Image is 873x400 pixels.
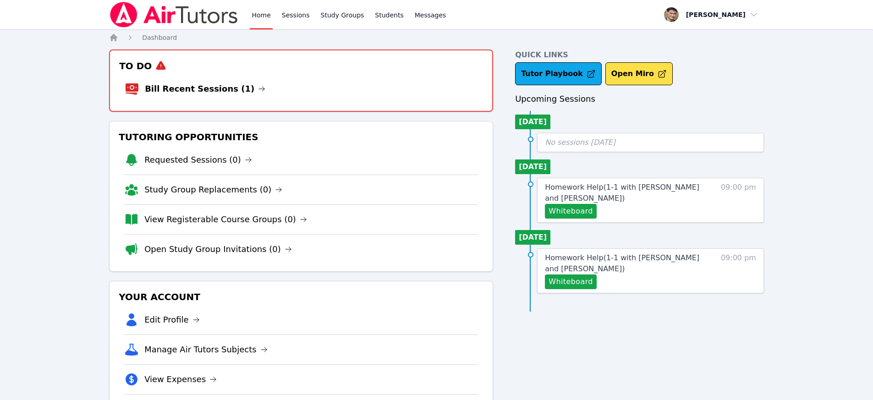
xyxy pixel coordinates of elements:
button: Whiteboard [545,204,597,219]
li: [DATE] [515,159,550,174]
h3: To Do [117,58,485,74]
span: No sessions [DATE] [545,138,615,147]
h3: Your Account [117,289,485,305]
button: Whiteboard [545,274,597,289]
a: Dashboard [142,33,177,42]
button: Open Miro [605,62,673,85]
a: Edit Profile [144,313,200,326]
span: Messages [415,11,446,20]
h3: Tutoring Opportunities [117,129,485,145]
span: Homework Help ( 1-1 with [PERSON_NAME] and [PERSON_NAME] ) [545,183,699,203]
a: Homework Help(1-1 with [PERSON_NAME] and [PERSON_NAME]) [545,182,703,204]
nav: Breadcrumb [109,33,764,42]
span: 09:00 pm [721,252,756,289]
li: [DATE] [515,230,550,245]
a: Open Study Group Invitations (0) [144,243,292,256]
a: Study Group Replacements (0) [144,183,282,196]
h4: Quick Links [515,49,764,60]
a: Bill Recent Sessions (1) [145,82,265,95]
a: View Expenses [144,373,217,386]
a: Tutor Playbook [515,62,602,85]
a: View Registerable Course Groups (0) [144,213,307,226]
span: Homework Help ( 1-1 with [PERSON_NAME] and [PERSON_NAME] ) [545,253,699,273]
a: Manage Air Tutors Subjects [144,343,268,356]
li: [DATE] [515,115,550,129]
a: Homework Help(1-1 with [PERSON_NAME] and [PERSON_NAME]) [545,252,703,274]
img: Air Tutors [109,2,239,27]
span: Dashboard [142,34,177,41]
a: Requested Sessions (0) [144,153,252,166]
span: 09:00 pm [721,182,756,219]
h3: Upcoming Sessions [515,93,764,105]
